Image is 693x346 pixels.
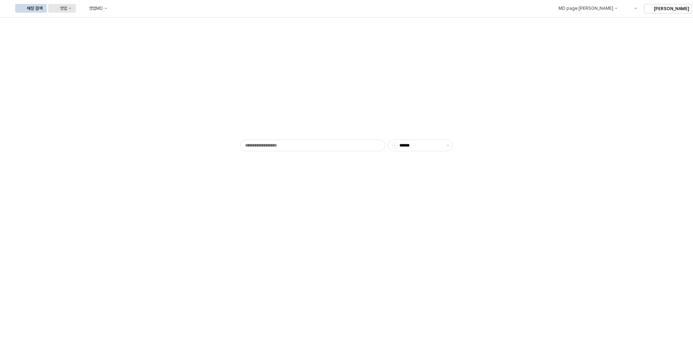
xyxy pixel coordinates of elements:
[644,4,692,13] button: [PERSON_NAME]
[547,4,622,13] div: MD page 이동
[89,6,103,11] div: 영업MD
[558,6,613,11] div: MD page [PERSON_NAME]
[77,4,112,13] button: 영업MD
[27,6,42,11] div: 매장 검색
[547,4,622,13] button: MD page [PERSON_NAME]
[623,4,641,13] div: Menu item 6
[15,4,47,13] button: 매장 검색
[393,143,398,148] span: -
[48,4,76,13] button: 영업
[60,6,67,11] div: 영업
[654,6,689,12] p: [PERSON_NAME]
[444,140,452,151] button: 제안 사항 표시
